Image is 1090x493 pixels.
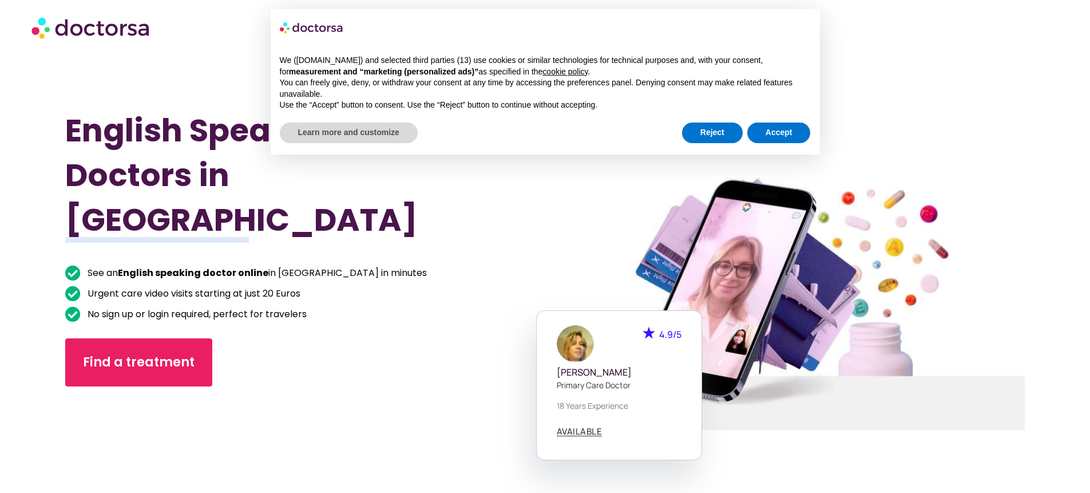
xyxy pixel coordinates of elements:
span: See an in [GEOGRAPHIC_DATA] in minutes [85,265,427,281]
iframe: Customer reviews powered by Trustpilot [71,404,174,490]
button: Reject [682,123,743,143]
a: Find a treatment [65,338,212,386]
p: Primary care doctor [557,379,681,391]
h5: [PERSON_NAME] [557,367,681,378]
span: Urgent care video visits starting at just 20 Euros [85,286,300,302]
span: 4.9/5 [659,328,681,341]
button: Learn more and customize [280,123,418,143]
p: 18 years experience [557,400,681,412]
button: Accept [747,123,811,143]
b: English speaking doctor online [118,266,268,279]
img: logo [280,18,344,37]
a: cookie policy [542,67,588,76]
p: We ([DOMAIN_NAME]) and selected third parties (13) use cookies or similar technologies for techni... [280,55,811,77]
span: Find a treatment [83,353,195,372]
p: Use the “Accept” button to consent. Use the “Reject” button to continue without accepting. [280,100,811,111]
span: No sign up or login required, perfect for travelers [85,306,307,322]
a: AVAILABLE [557,427,603,436]
p: You can freely give, deny, or withdraw your consent at any time by accessing the preferences pane... [280,77,811,100]
strong: measurement and “marketing (personalized ads)” [289,67,478,76]
h1: English Speaking Doctors in [GEOGRAPHIC_DATA] [65,108,473,242]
